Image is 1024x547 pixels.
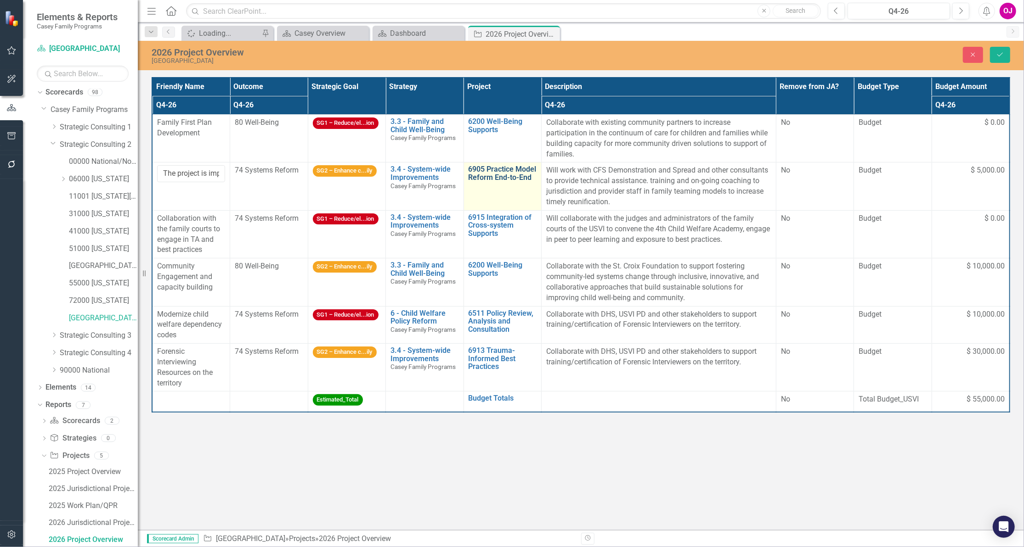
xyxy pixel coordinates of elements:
a: Strategies [50,433,96,444]
span: Casey Family Programs [390,363,456,370]
span: SG1 – Reduce/el...ion [313,213,379,225]
span: Budget [859,165,927,176]
div: » » [203,534,574,544]
span: SG1 – Reduce/el...ion [313,117,379,129]
div: 2026 Project Overview [319,534,391,543]
button: Search [773,5,819,17]
div: Loading... [199,28,260,39]
div: 2 [105,417,119,425]
a: Strategic Consulting 1 [60,122,138,133]
a: 3.4 - System-wide Improvements [390,213,459,229]
a: 00000 National/No Jurisdiction (SC2) [69,156,138,167]
div: 0 [101,435,116,442]
a: Budget Totals [469,394,537,402]
a: Casey Family Programs [51,105,138,115]
span: 80 Well-Being [235,118,279,127]
a: [GEOGRAPHIC_DATA] [216,534,285,543]
a: Strategic Consulting 2 [60,140,138,150]
span: 74 Systems Reform [235,214,299,223]
a: 06000 [US_STATE] [69,174,138,184]
a: 6200 Well-Being Supports [469,261,537,277]
a: 2026 Jurisdictional Projects Assessment [46,515,138,530]
span: Scorecard Admin [147,534,198,543]
div: 2026 Jurisdictional Projects Assessment [49,519,138,527]
span: Collaboration with the family courts to engage in TA and best practices [157,214,220,254]
a: 6915 Integration of Cross-system Supports [469,213,537,238]
span: No [781,262,790,270]
a: 2026 Project Overview [46,532,138,547]
span: $ 0.00 [984,117,1005,128]
div: 2026 Project Overview [152,47,636,57]
div: Q4-26 [851,6,947,17]
a: Loading... [184,28,260,39]
a: 90000 National [60,365,138,376]
span: Total Budget_USVI [859,394,927,405]
small: Casey Family Programs [37,22,118,30]
span: SG2 – Enhance c...ily [313,346,377,358]
a: [GEOGRAPHIC_DATA] [37,44,129,54]
button: OJ [1000,3,1016,19]
p: Collaborate with the St. Croix Foundation to support fostering community-led systems change throu... [546,261,771,303]
div: [GEOGRAPHIC_DATA] [152,57,636,64]
p: Collaborate with existing community partners to increase participation in the continuum of care f... [546,117,771,159]
img: ClearPoint Strategy [5,10,21,26]
span: SG2 – Enhance c...ily [313,165,377,177]
a: Reports [45,400,71,410]
span: $ 0.00 [984,213,1005,224]
a: 31000 [US_STATE] [69,209,138,219]
div: Dashboard [390,28,462,39]
span: Family First Plan Development [157,118,212,137]
span: No [781,395,790,403]
a: 3.4 - System-wide Improvements [390,165,459,181]
input: Search Below... [37,66,129,82]
a: 6 - Child Welfare Policy Reform [390,309,459,325]
div: Open Intercom Messenger [993,516,1015,538]
span: $ 10,000.00 [967,261,1005,272]
a: Strategic Consulting 3 [60,330,138,341]
p: Will work with CFS Demonstration and Spread and other consultants to provide technical assistance... [546,165,771,207]
div: 14 [81,384,96,391]
a: Strategic Consulting 4 [60,348,138,358]
a: 6200 Well-Being Supports [469,117,537,134]
span: 80 Well-Being [235,262,279,270]
div: 2026 Project Overview [486,28,558,40]
div: 5 [94,452,109,459]
a: 51000 [US_STATE] [69,244,138,254]
button: Q4-26 [848,3,950,19]
span: Forensic Interviewing Resources on the territory [157,347,213,387]
span: 74 Systems Reform [235,347,299,356]
div: 2025 Work Plan/QPR [49,502,138,510]
span: SG2 – Enhance c...ily [313,261,377,273]
span: No [781,166,790,174]
span: Community Engagement and capacity building [157,262,213,291]
span: Casey Family Programs [390,278,456,285]
a: Scorecards [50,416,100,426]
a: 2025 Project Overview [46,464,138,479]
span: Budget [859,261,927,272]
div: Casey Overview [294,28,367,39]
span: Modernize child welfare dependency codes [157,310,222,340]
span: No [781,310,790,318]
span: 74 Systems Reform [235,166,299,174]
a: [GEOGRAPHIC_DATA] [69,313,138,324]
span: No [781,214,790,223]
span: $ 55,000.00 [967,394,1005,405]
p: Collaborate with DHS, USVI PD and other stakeholders to support training/certification of Forensi... [546,309,771,330]
a: 2025 Jurisdictional Projects Assessment [46,481,138,496]
a: Elements [45,382,76,393]
span: Casey Family Programs [390,326,456,333]
a: 72000 [US_STATE] [69,296,138,306]
p: Collaborate with DHS, USVI PD and other stakeholders to support training/certification of Forensi... [546,346,771,368]
a: Dashboard [375,28,462,39]
a: 55000 [US_STATE] [69,278,138,289]
a: 41000 [US_STATE] [69,226,138,237]
div: 2025 Project Overview [49,468,138,476]
div: 98 [88,89,102,96]
span: Elements & Reports [37,11,118,22]
span: Casey Family Programs [390,182,456,190]
span: $ 5,000.00 [971,165,1005,176]
a: 3.4 - System-wide Improvements [390,346,459,363]
span: Budget [859,346,927,357]
div: 2026 Project Overview [49,536,138,544]
a: 3.3 - Family and Child Well-Being [390,117,459,134]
